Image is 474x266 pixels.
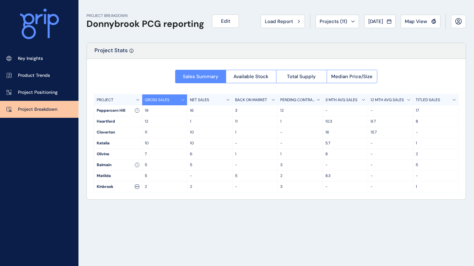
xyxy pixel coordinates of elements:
p: 7 [145,151,184,157]
p: PROJECT [97,97,113,103]
span: Median Price/Size [331,73,372,80]
p: 16 [325,130,365,135]
p: 19 [145,108,184,113]
p: - [371,151,410,157]
p: 5 [145,162,184,168]
p: 5 [190,162,230,168]
button: [DATE] [364,15,396,28]
p: 5 [145,173,184,179]
button: Load Report [261,15,305,28]
p: GROSS SALES [145,97,169,103]
p: 8 [416,119,456,124]
p: 11 [235,119,275,124]
p: - [416,130,456,135]
span: Map View [405,18,427,25]
div: Olivine [94,149,142,159]
p: 3 [235,108,275,113]
p: 3 [280,162,320,168]
div: Kinbrook [94,181,142,192]
p: PENDING CONTRACTS [280,97,317,103]
button: Projects (11) [315,15,359,28]
div: Matilda [94,171,142,181]
p: - [371,162,410,168]
p: 16 [190,108,230,113]
p: - [325,108,365,113]
button: Total Supply [276,70,327,83]
p: 10 [190,141,230,146]
p: - [371,141,410,146]
p: - [325,184,365,189]
p: Project Stats [94,47,128,59]
p: 5 [416,162,456,168]
p: 1 [280,151,320,157]
p: Product Trends [18,72,50,79]
p: 1 [280,119,320,124]
p: 9.7 [371,119,410,124]
p: 1 [416,184,456,189]
p: - [235,162,275,168]
p: 3 [280,184,320,189]
p: 2 [416,151,456,157]
span: Projects ( 11 ) [320,18,347,25]
div: Katalia [94,138,142,149]
p: 1 [416,141,456,146]
p: 1 [235,130,275,135]
button: Edit [212,14,239,28]
span: Available Stock [233,73,268,80]
button: Map View [401,15,440,28]
p: - [280,130,320,135]
span: Edit [221,18,230,24]
p: Project Breakdown [18,106,57,113]
p: TITLED SALES [416,97,440,103]
div: Peppercorn Hill [94,105,142,116]
p: NET SALES [190,97,209,103]
button: Sales Summary [175,70,226,83]
div: Balmain [94,160,142,170]
p: 8 [325,151,365,157]
p: 5 [235,173,275,179]
div: Heartford [94,116,142,127]
p: 5.7 [325,141,365,146]
span: Load Report [265,18,293,25]
p: 12 MTH AVG SALES [371,97,404,103]
p: 15.7 [371,130,410,135]
p: 3 MTH AVG SALES [325,97,357,103]
button: Available Stock [226,70,276,83]
p: - [371,108,410,113]
p: - [190,173,230,179]
p: - [325,162,365,168]
p: - [235,141,275,146]
span: Sales Summary [183,73,218,80]
p: - [235,184,275,189]
h1: Donnybrook PCG reporting [86,19,204,29]
p: PROJECT BREAKDOWN [86,13,204,19]
p: 2 [280,173,320,179]
p: 12 [145,119,184,124]
p: 10.3 [325,119,365,124]
p: 11 [145,130,184,135]
p: 2 [190,184,230,189]
p: Project Positioning [18,89,58,96]
div: Cloverton [94,127,142,138]
p: 17 [416,108,456,113]
p: 1 [235,151,275,157]
p: Key Insights [18,55,43,62]
p: 8.3 [325,173,365,179]
p: 2 [145,184,184,189]
span: [DATE] [368,18,383,25]
p: - [416,173,456,179]
p: - [371,184,410,189]
p: 10 [145,141,184,146]
p: 10 [190,130,230,135]
p: 6 [190,151,230,157]
p: BACK ON MARKET [235,97,267,103]
p: 12 [280,108,320,113]
button: Median Price/Size [327,70,378,83]
p: - [371,173,410,179]
span: Total Supply [287,73,316,80]
p: - [280,141,320,146]
p: 1 [190,119,230,124]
